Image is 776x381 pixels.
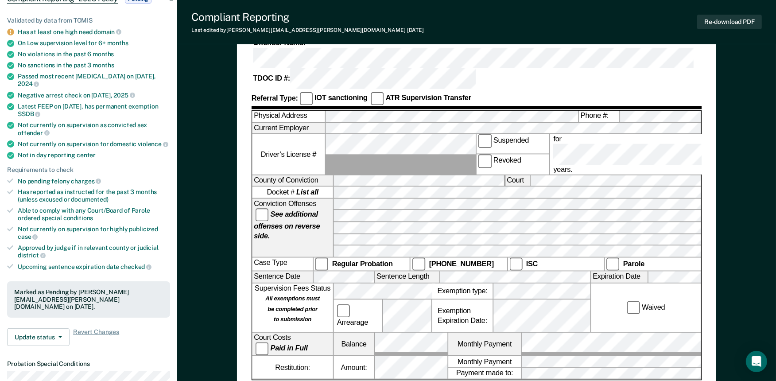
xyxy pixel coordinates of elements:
[7,17,170,24] div: Validated by data from TOMIS
[18,252,46,259] span: district
[18,233,38,240] span: case
[93,51,114,58] span: months
[429,260,494,268] strong: [PHONE_NUMBER]
[478,155,492,168] input: Revoked
[252,333,333,356] div: Court Costs
[477,155,550,174] label: Revoked
[77,152,96,159] span: center
[606,257,620,271] input: Parole
[478,135,492,148] input: Suspended
[18,177,170,185] div: No pending felony
[252,356,333,379] div: Restitution:
[18,91,170,99] div: Negative arrest check on [DATE],
[7,166,170,174] div: Requirements to check
[407,27,424,33] span: [DATE]
[107,39,128,47] span: months
[252,94,298,102] strong: Referral Type:
[18,263,170,271] div: Upcoming sentence expiration date
[120,263,151,270] span: checked
[18,188,170,203] div: Has reported as instructed for the past 3 months (unless excused or
[697,15,762,29] button: Re-download PDF
[18,103,170,118] div: Latest FEEP on [DATE], has permanent exemption
[448,356,521,367] label: Monthly Payment
[191,11,424,23] div: Compliant Reporting
[252,111,325,122] label: Physical Address
[18,73,170,88] div: Passed most recent [MEDICAL_DATA] on [DATE],
[18,51,170,58] div: No violations in the past 6
[252,123,325,134] label: Current Employer
[18,140,170,148] div: Not currently on supervision for domestic
[252,272,313,283] label: Sentence Date
[73,328,119,346] span: Revert Changes
[375,272,440,283] label: Sentence Length
[18,62,170,69] div: No sanctions in the past 3
[300,92,313,105] input: IOT sanctioning
[18,110,40,117] span: SSDB
[138,140,168,148] span: violence
[252,198,333,257] div: Conviction Offenses
[526,260,538,268] strong: ISC
[432,299,493,332] div: Exemption Expiration Date:
[7,328,70,346] button: Update status
[266,295,320,323] strong: All exemptions must be completed prior to submission
[335,304,380,327] label: Arrearage
[71,196,108,203] span: documented)
[93,62,114,69] span: months
[252,135,325,175] label: Driver’s License #
[63,214,93,222] span: conditions
[386,94,471,102] strong: ATR Supervision Transfer
[252,175,333,186] label: County of Conviction
[371,92,384,105] input: ATR Supervision Transfer
[625,301,667,314] label: Waived
[623,260,644,268] strong: Parole
[254,210,320,240] strong: See additional offenses on reverse side.
[412,257,426,271] input: [PHONE_NUMBER]
[334,333,374,356] label: Balance
[18,39,170,47] div: On Low supervision level for 6+
[18,121,170,136] div: Not currently on supervision as convicted sex
[71,178,101,185] span: charges
[332,260,393,268] strong: Regular Probation
[252,257,313,271] div: Case Type
[18,28,170,36] div: Has at least one high need domain
[14,288,163,311] div: Marked as Pending by [PERSON_NAME][EMAIL_ADDRESS][PERSON_NAME][DOMAIN_NAME] on [DATE].
[579,111,620,122] label: Phone #:
[18,129,50,136] span: offender
[18,80,39,87] span: 2024
[18,244,170,259] div: Approved by judge if in relevant county or judicial
[314,94,368,102] strong: IOT sanctioning
[252,283,333,331] div: Supervision Fees Status
[7,360,170,368] dt: Probation Special Conditions
[271,344,308,352] strong: Paid in Full
[448,368,521,379] label: Payment made to:
[591,272,648,283] label: Expiration Date
[552,135,741,175] label: for years.
[18,152,170,159] div: Not in day reporting
[256,208,269,222] input: See additional offenses on reverse side.
[509,257,523,271] input: ISC
[505,175,530,186] label: Court
[18,207,170,222] div: Able to comply with any Court/Board of Parole ordered special
[267,187,318,197] span: Docket #
[18,225,170,241] div: Not currently on supervision for highly publicized
[477,135,550,154] label: Suspended
[432,283,493,299] label: Exemption type:
[113,92,135,99] span: 2025
[334,356,374,379] label: Amount:
[296,188,318,196] strong: List all
[253,74,291,82] strong: TDOC ID #:
[448,333,521,356] label: Monthly Payment
[191,27,424,33] div: Last edited by [PERSON_NAME][EMAIL_ADDRESS][PERSON_NAME][DOMAIN_NAME]
[315,257,329,271] input: Regular Probation
[337,304,350,318] input: Arrearage
[627,301,640,314] input: Waived
[256,342,269,355] input: Paid in Full
[746,351,767,372] div: Open Intercom Messenger
[554,144,739,164] input: for years.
